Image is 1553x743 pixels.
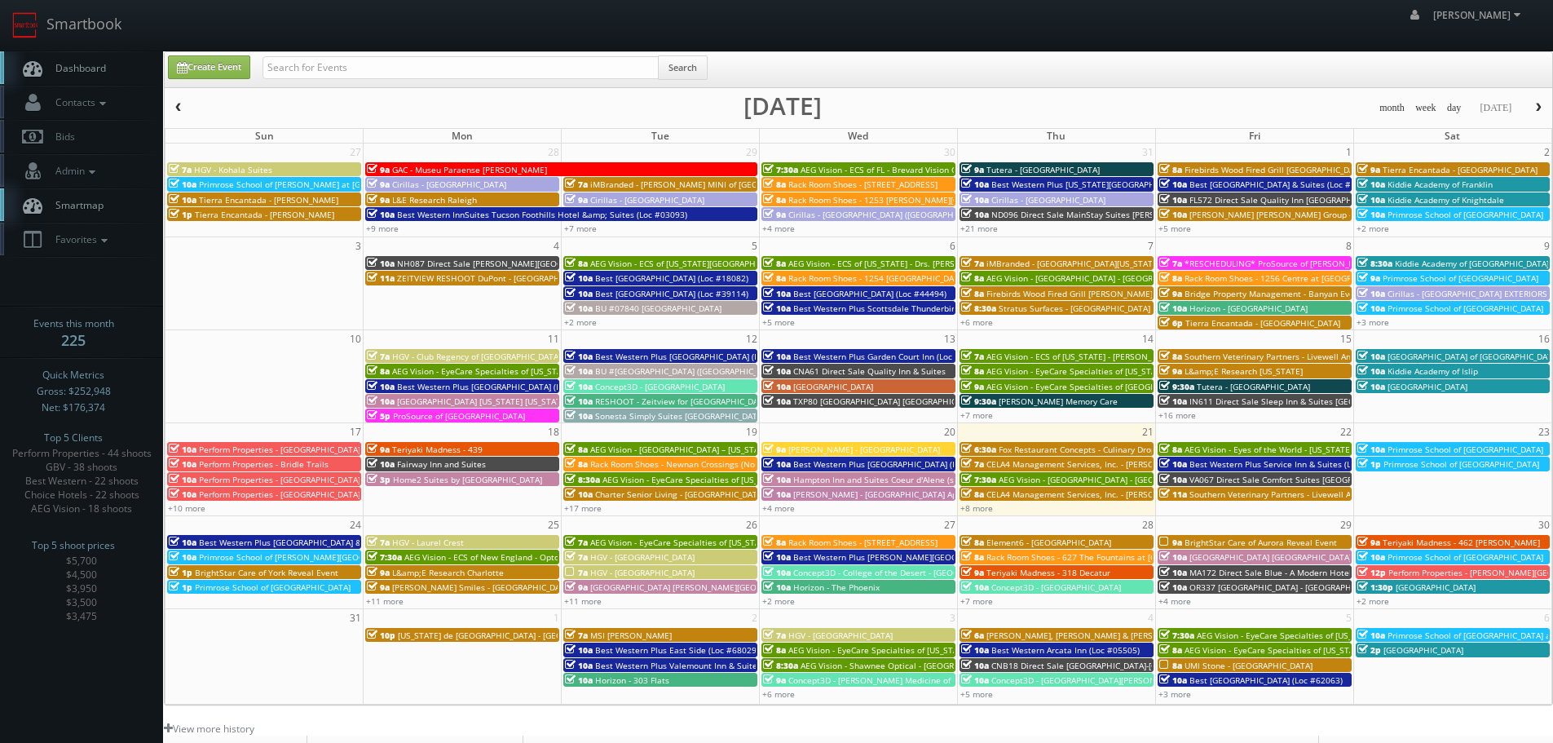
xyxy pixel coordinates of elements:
[595,365,782,377] span: BU #[GEOGRAPHIC_DATA] ([GEOGRAPHIC_DATA])
[169,537,196,548] span: 10a
[47,130,75,144] span: Bids
[986,288,1153,299] span: Firebirds Wood Fired Grill [PERSON_NAME]
[961,272,984,284] span: 8a
[367,410,390,422] span: 5p
[961,630,984,641] span: 6a
[367,551,402,563] span: 7:30a
[199,179,432,190] span: Primrose School of [PERSON_NAME] at [GEOGRAPHIC_DATA]
[763,258,786,269] span: 8a
[194,164,272,175] span: HGV - Kohala Suites
[961,551,984,563] span: 8a
[788,537,938,548] span: Rack Room Shoes - [STREET_ADDRESS]
[169,489,196,500] span: 10a
[793,396,982,407] span: TXP80 [GEOGRAPHIC_DATA] [GEOGRAPHIC_DATA]
[763,288,791,299] span: 10a
[1383,272,1538,284] span: Primrose School of [GEOGRAPHIC_DATA]
[590,194,704,206] span: Cirillas - [GEOGRAPHIC_DATA]
[1388,194,1504,206] span: Kiddie Academy of Knightdale
[1357,223,1389,234] a: +2 more
[986,551,1268,563] span: Rack Room Shoes - 627 The Fountains at [GEOGRAPHIC_DATA] (No Rush)
[999,303,1200,314] span: Stratus Surfaces - [GEOGRAPHIC_DATA] Slab Gallery
[960,595,993,607] a: +7 more
[1189,179,1378,190] span: Best [GEOGRAPHIC_DATA] & Suites (Loc #37117)
[565,381,593,392] span: 10a
[367,630,395,641] span: 10p
[1159,272,1182,284] span: 8a
[986,567,1110,578] span: Teriyaki Madness - 318 Decatur
[1159,396,1187,407] span: 10a
[195,582,351,593] span: Primrose School of [GEOGRAPHIC_DATA]
[392,582,572,593] span: [PERSON_NAME] Smiles - [GEOGRAPHIC_DATA]
[47,198,104,212] span: Smartmap
[392,444,483,455] span: Teriyaki Madness - 439
[991,582,1121,593] span: Concept3D - [GEOGRAPHIC_DATA]
[590,258,789,269] span: AEG Vision - ECS of [US_STATE][GEOGRAPHIC_DATA]
[793,582,880,593] span: Horizon - The Phoenix
[565,630,588,641] span: 7a
[788,272,966,284] span: Rack Room Shoes - 1254 [GEOGRAPHIC_DATA]
[366,223,399,234] a: +9 more
[565,365,593,377] span: 10a
[199,551,419,563] span: Primrose School of [PERSON_NAME][GEOGRAPHIC_DATA]
[1159,582,1187,593] span: 10a
[961,582,989,593] span: 10a
[986,351,1386,362] span: AEG Vision - ECS of [US_STATE] - [PERSON_NAME] EyeCare - [GEOGRAPHIC_DATA] ([GEOGRAPHIC_DATA])
[367,396,395,407] span: 10a
[565,582,588,593] span: 9a
[1357,365,1385,377] span: 10a
[999,474,1215,485] span: AEG Vision - [GEOGRAPHIC_DATA] - [GEOGRAPHIC_DATA]
[1357,272,1380,284] span: 9a
[565,537,588,548] span: 7a
[763,444,786,455] span: 9a
[961,351,984,362] span: 7a
[595,303,721,314] span: BU #07840 [GEOGRAPHIC_DATA]
[763,582,791,593] span: 10a
[595,396,770,407] span: RESHOOT - Zeitview for [GEOGRAPHIC_DATA]
[961,209,989,220] span: 10a
[986,489,1224,500] span: CELA4 Management Services, Inc. - [PERSON_NAME] Genesis
[169,444,196,455] span: 10a
[564,316,597,328] a: +2 more
[169,194,196,206] span: 10a
[1159,351,1182,362] span: 8a
[392,194,477,206] span: L&E Research Raleigh
[404,551,703,563] span: AEG Vision - ECS of New England - OptomEyes Health – [GEOGRAPHIC_DATA]
[595,410,765,422] span: Sonesta Simply Suites [GEOGRAPHIC_DATA]
[1159,458,1187,470] span: 10a
[1185,272,1401,284] span: Rack Room Shoes - 1256 Centre at [GEOGRAPHIC_DATA]
[565,351,593,362] span: 10a
[398,630,623,641] span: [US_STATE] de [GEOGRAPHIC_DATA] - [GEOGRAPHIC_DATA]
[168,55,250,79] a: Create Event
[366,595,404,607] a: +11 more
[793,489,993,500] span: [PERSON_NAME] - [GEOGRAPHIC_DATA] Apartments
[397,396,568,407] span: [GEOGRAPHIC_DATA] [US_STATE] [US_STATE]
[199,489,360,500] span: Perform Properties - [GEOGRAPHIC_DATA]
[367,258,395,269] span: 10a
[1185,365,1303,377] span: L&amp;E Research [US_STATE]
[1159,551,1187,563] span: 10a
[961,164,984,175] span: 9a
[1357,444,1385,455] span: 10a
[793,288,946,299] span: Best [GEOGRAPHIC_DATA] (Loc #44494)
[565,396,593,407] span: 10a
[595,351,802,362] span: Best Western Plus [GEOGRAPHIC_DATA] (Loc #62024)
[793,458,1000,470] span: Best Western Plus [GEOGRAPHIC_DATA] (Loc #11187)
[788,179,938,190] span: Rack Room Shoes - [STREET_ADDRESS]
[1357,458,1381,470] span: 1p
[1357,194,1385,206] span: 10a
[1185,537,1337,548] span: BrightStar Care of Aurora Reveal Event
[762,502,795,514] a: +4 more
[1197,381,1310,392] span: Tutera - [GEOGRAPHIC_DATA]
[762,316,795,328] a: +5 more
[961,444,996,455] span: 6:30a
[565,551,588,563] span: 7a
[1189,489,1472,500] span: Southern Veterinary Partners - Livewell Animal Urgent Care of Goodyear
[1158,595,1191,607] a: +4 more
[565,272,593,284] span: 10a
[763,551,791,563] span: 10a
[263,56,659,79] input: Search for Events
[788,258,1081,269] span: AEG Vision - ECS of [US_STATE] - Drs. [PERSON_NAME] and [PERSON_NAME]
[1159,381,1194,392] span: 9:30a
[199,537,441,548] span: Best Western Plus [GEOGRAPHIC_DATA] & Suites (Loc #45093)
[1357,582,1393,593] span: 1:30p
